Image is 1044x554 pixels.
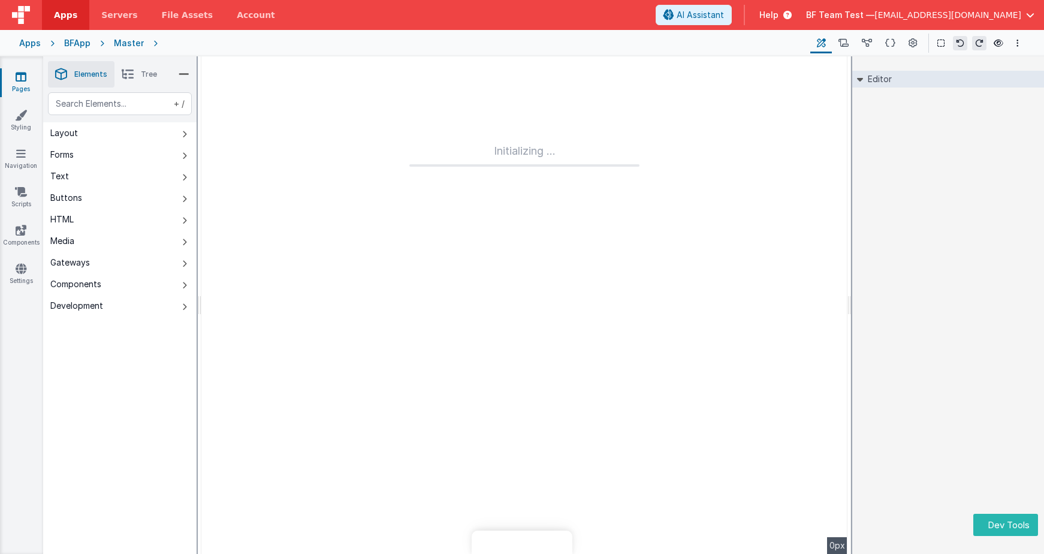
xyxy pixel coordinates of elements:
[54,9,77,21] span: Apps
[1010,36,1025,50] button: Options
[43,122,197,144] button: Layout
[656,5,732,25] button: AI Assistant
[827,537,847,554] div: 0px
[409,143,639,167] div: Initializing ...
[171,92,185,115] span: + /
[19,37,41,49] div: Apps
[43,165,197,187] button: Text
[43,187,197,209] button: Buttons
[48,92,192,115] input: Search Elements...
[201,56,847,554] div: -->
[101,9,137,21] span: Servers
[43,273,197,295] button: Components
[43,209,197,230] button: HTML
[141,70,157,79] span: Tree
[759,9,779,21] span: Help
[677,9,724,21] span: AI Assistant
[114,37,144,49] div: Master
[43,144,197,165] button: Forms
[806,9,1034,21] button: BF Team Test — [EMAIL_ADDRESS][DOMAIN_NAME]
[874,9,1021,21] span: [EMAIL_ADDRESS][DOMAIN_NAME]
[74,70,107,79] span: Elements
[50,127,78,139] div: Layout
[64,37,90,49] div: BFApp
[50,149,74,161] div: Forms
[43,295,197,317] button: Development
[50,170,69,182] div: Text
[50,300,103,312] div: Development
[50,235,74,247] div: Media
[806,9,874,21] span: BF Team Test —
[50,278,101,290] div: Components
[973,514,1038,536] button: Dev Tools
[863,71,892,88] h2: Editor
[50,192,82,204] div: Buttons
[50,213,74,225] div: HTML
[43,252,197,273] button: Gateways
[162,9,213,21] span: File Assets
[43,230,197,252] button: Media
[50,257,90,269] div: Gateways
